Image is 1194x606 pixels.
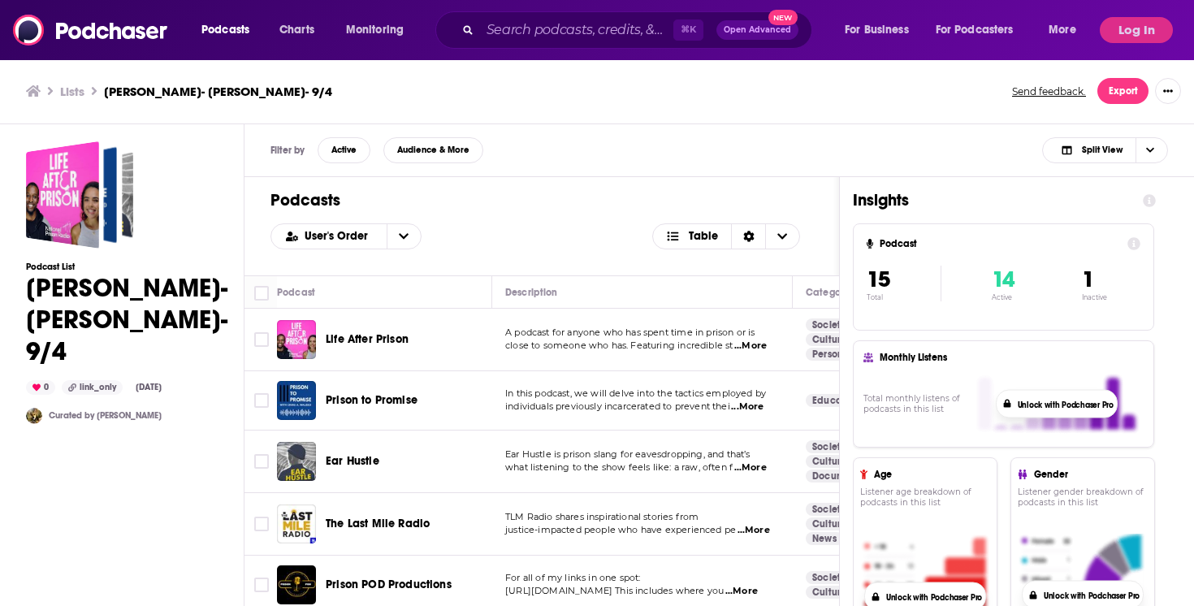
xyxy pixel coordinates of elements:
[505,283,557,302] div: Description
[277,381,316,420] img: Prison to Promise
[734,461,767,474] span: ...More
[26,262,227,272] h3: Podcast List
[271,231,387,242] button: open menu
[1082,266,1094,293] span: 1
[925,17,1037,43] button: open menu
[451,11,828,49] div: Search podcasts, credits, & more...
[277,565,316,604] img: Prison POD Productions
[387,224,421,249] button: open menu
[62,380,123,395] div: link_only
[673,19,703,41] span: ⌘ K
[724,26,791,34] span: Open Advanced
[731,224,765,249] div: Sort Direction
[26,141,133,249] span: Ainsley Shea- Mitch Pearlstein- 9/4
[305,231,374,242] span: User's Order
[867,266,890,293] span: 15
[806,283,856,302] div: Categories
[806,503,852,516] a: Society
[1044,591,1140,602] button: Unlock with Podchaser Pro
[716,20,798,40] button: Open AdvancedNew
[505,461,733,473] span: what listening to the show feels like: a raw, often f
[806,440,852,453] a: Society
[277,442,316,481] a: Ear Hustle
[1042,137,1168,163] button: Choose View
[505,511,699,522] span: TLM Radio shares inspirational stories from
[277,504,316,543] img: The Last Mile Radio
[833,17,929,43] button: open menu
[326,454,379,468] span: Ear Hustle
[49,410,162,421] a: Curated by [PERSON_NAME]
[505,327,755,338] span: A podcast for anyone who has spent time in prison or is
[318,137,370,163] button: Active
[880,352,1136,363] h4: Monthly Listens
[254,578,269,592] span: Toggle select row
[738,524,770,537] span: ...More
[1097,78,1149,104] button: Export
[874,469,984,480] h4: Age
[505,400,730,412] span: individuals previously incarcerated to prevent thei
[1007,84,1091,98] button: Send feedback.
[254,393,269,408] span: Toggle select row
[806,571,852,584] a: Society
[505,387,766,399] span: In this podcast, we will delve into the tactics employed by
[505,448,751,460] span: Ear Hustle is prison slang for eavesdropping, and that’s
[13,15,169,45] img: Podchaser - Follow, Share and Rate Podcasts
[326,332,409,346] span: Life After Prison
[270,223,422,249] h2: Choose List sort
[689,231,718,242] span: Table
[254,517,269,531] span: Toggle select row
[26,272,227,367] h1: [PERSON_NAME]- [PERSON_NAME]- 9/4
[270,145,305,156] h3: Filter by
[335,17,425,43] button: open menu
[806,333,853,346] a: Culture
[326,392,417,409] a: Prison to Promise
[992,266,1014,293] span: 14
[60,84,84,99] a: Lists
[326,331,409,348] a: Life After Prison
[270,190,813,210] h1: Podcasts
[201,19,249,41] span: Podcasts
[505,524,736,535] span: justice-impacted people who have experienced pe
[326,577,452,593] a: Prison POD Productions
[768,10,798,25] span: New
[845,19,909,41] span: For Business
[383,137,483,163] button: Audience & More
[1034,469,1141,480] h4: Gender
[1018,399,1114,410] button: Unlock with Podchaser Pro
[26,408,42,424] img: SydneyDemo
[254,454,269,469] span: Toggle select row
[1049,19,1076,41] span: More
[326,393,417,407] span: Prison to Promise
[863,393,972,414] h4: Total monthly listens of podcasts in this list
[190,17,270,43] button: open menu
[269,17,324,43] a: Charts
[346,19,404,41] span: Monitoring
[326,516,430,532] a: The Last Mile Radio
[480,17,673,43] input: Search podcasts, credits, & more...
[1018,487,1148,508] h4: Listener gender breakdown of podcasts in this list
[277,283,315,302] div: Podcast
[731,400,764,413] span: ...More
[1155,78,1181,104] button: Show More Button
[254,332,269,347] span: Toggle select row
[806,394,867,407] a: Education
[806,470,881,483] a: Documentary
[326,578,452,591] span: Prison POD Productions
[652,223,801,249] button: Choose View
[277,320,316,359] img: Life After Prison
[326,517,430,530] span: The Last Mile Radio
[26,380,55,395] div: 0
[331,145,357,154] span: Active
[1082,145,1123,154] span: Split View
[279,19,314,41] span: Charts
[725,585,758,598] span: ...More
